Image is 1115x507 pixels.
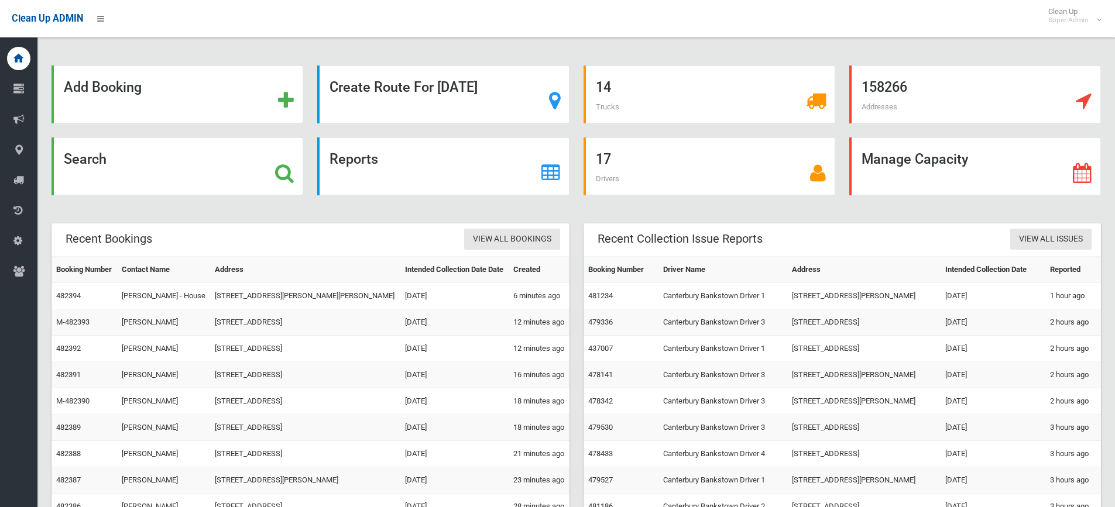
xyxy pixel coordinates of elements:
[658,336,787,362] td: Canterbury Bankstown Driver 1
[210,467,400,494] td: [STREET_ADDRESS][PERSON_NAME]
[1045,441,1101,467] td: 3 hours ago
[658,309,787,336] td: Canterbury Bankstown Driver 3
[849,65,1101,123] a: 158266 Addresses
[117,467,211,494] td: [PERSON_NAME]
[787,257,941,283] th: Address
[941,336,1045,362] td: [DATE]
[509,336,569,362] td: 12 minutes ago
[400,415,509,441] td: [DATE]
[941,467,1045,494] td: [DATE]
[1010,229,1092,250] a: View All Issues
[588,318,613,326] a: 479336
[658,415,787,441] td: Canterbury Bankstown Driver 3
[596,79,611,95] strong: 14
[210,441,400,467] td: [STREET_ADDRESS]
[400,309,509,336] td: [DATE]
[509,415,569,441] td: 18 minutes ago
[509,257,569,283] th: Created
[941,257,1045,283] th: Intended Collection Date
[210,415,400,441] td: [STREET_ADDRESS]
[787,415,941,441] td: [STREET_ADDRESS]
[400,467,509,494] td: [DATE]
[509,467,569,494] td: 23 minutes ago
[862,102,897,111] span: Addresses
[117,415,211,441] td: [PERSON_NAME]
[1045,388,1101,415] td: 2 hours ago
[64,151,107,167] strong: Search
[56,449,81,458] a: 482388
[941,309,1045,336] td: [DATE]
[56,396,90,405] a: M-482390
[1045,309,1101,336] td: 2 hours ago
[56,370,81,379] a: 482391
[12,13,83,24] span: Clean Up ADMIN
[117,388,211,415] td: [PERSON_NAME]
[941,283,1045,309] td: [DATE]
[509,309,569,336] td: 12 minutes ago
[658,467,787,494] td: Canterbury Bankstown Driver 1
[210,283,400,309] td: [STREET_ADDRESS][PERSON_NAME][PERSON_NAME]
[509,388,569,415] td: 18 minutes ago
[787,283,941,309] td: [STREET_ADDRESS][PERSON_NAME]
[941,441,1045,467] td: [DATE]
[56,318,90,326] a: M-482393
[787,467,941,494] td: [STREET_ADDRESS][PERSON_NAME]
[210,309,400,336] td: [STREET_ADDRESS]
[64,79,142,95] strong: Add Booking
[317,65,569,123] a: Create Route For [DATE]
[862,79,907,95] strong: 158266
[117,257,211,283] th: Contact Name
[400,388,509,415] td: [DATE]
[849,137,1101,195] a: Manage Capacity
[56,475,81,484] a: 482387
[317,137,569,195] a: Reports
[658,362,787,388] td: Canterbury Bankstown Driver 3
[210,388,400,415] td: [STREET_ADDRESS]
[52,227,166,250] header: Recent Bookings
[1045,336,1101,362] td: 2 hours ago
[1045,257,1101,283] th: Reported
[658,388,787,415] td: Canterbury Bankstown Driver 3
[787,362,941,388] td: [STREET_ADDRESS][PERSON_NAME]
[400,441,509,467] td: [DATE]
[56,423,81,432] a: 482389
[941,415,1045,441] td: [DATE]
[1045,362,1101,388] td: 2 hours ago
[588,370,613,379] a: 478141
[596,102,619,111] span: Trucks
[787,336,941,362] td: [STREET_ADDRESS]
[1045,415,1101,441] td: 3 hours ago
[52,257,117,283] th: Booking Number
[56,344,81,353] a: 482392
[584,227,777,250] header: Recent Collection Issue Reports
[509,441,569,467] td: 21 minutes ago
[588,449,613,458] a: 478433
[584,257,658,283] th: Booking Number
[588,344,613,353] a: 437007
[941,388,1045,415] td: [DATE]
[210,257,400,283] th: Address
[330,79,478,95] strong: Create Route For [DATE]
[1045,467,1101,494] td: 3 hours ago
[117,336,211,362] td: [PERSON_NAME]
[941,362,1045,388] td: [DATE]
[1048,16,1089,25] small: Super Admin
[658,441,787,467] td: Canterbury Bankstown Driver 4
[584,65,835,123] a: 14 Trucks
[400,336,509,362] td: [DATE]
[117,362,211,388] td: [PERSON_NAME]
[52,137,303,195] a: Search
[787,441,941,467] td: [STREET_ADDRESS]
[658,283,787,309] td: Canterbury Bankstown Driver 1
[588,396,613,405] a: 478342
[464,229,560,250] a: View All Bookings
[658,257,787,283] th: Driver Name
[588,475,613,484] a: 479527
[56,291,81,300] a: 482394
[330,151,378,167] strong: Reports
[400,283,509,309] td: [DATE]
[210,362,400,388] td: [STREET_ADDRESS]
[400,362,509,388] td: [DATE]
[584,137,835,195] a: 17 Drivers
[509,283,569,309] td: 6 minutes ago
